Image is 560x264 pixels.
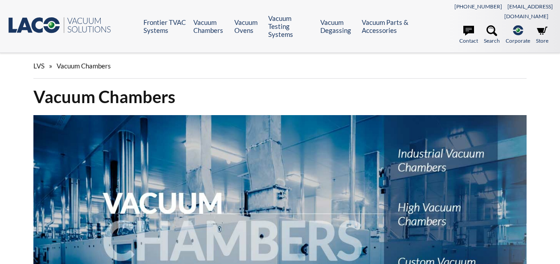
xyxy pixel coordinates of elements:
[143,18,187,34] a: Frontier TVAC Systems
[504,3,553,20] a: [EMAIL_ADDRESS][DOMAIN_NAME]
[268,14,314,38] a: Vacuum Testing Systems
[506,36,530,45] span: Corporate
[362,18,414,34] a: Vacuum Parts & Accessories
[320,18,355,34] a: Vacuum Degassing
[234,18,262,34] a: Vacuum Ovens
[33,53,527,79] div: »
[57,62,111,70] span: Vacuum Chambers
[454,3,502,10] a: [PHONE_NUMBER]
[536,25,548,45] a: Store
[484,25,500,45] a: Search
[193,18,228,34] a: Vacuum Chambers
[459,25,478,45] a: Contact
[33,62,45,70] span: LVS
[33,86,527,108] h1: Vacuum Chambers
